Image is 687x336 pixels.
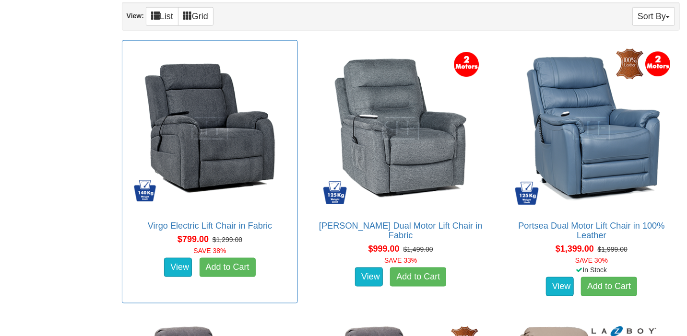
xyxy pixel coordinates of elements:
[355,267,383,287] a: View
[546,277,574,296] a: View
[178,7,213,26] a: Grid
[213,236,242,243] del: $1,299.00
[178,234,209,244] span: $799.00
[403,245,433,253] del: $1,499.00
[148,221,272,231] a: Virgo Electric Lift Chair in Fabric
[598,245,628,253] del: $1,999.00
[581,277,637,296] a: Add to Cart
[384,256,417,264] font: SAVE 33%
[318,46,484,211] img: Bristow Dual Motor Lift Chair in Fabric
[319,221,483,240] a: [PERSON_NAME] Dual Motor Lift Chair in Fabric
[164,258,192,277] a: View
[146,7,178,26] a: List
[127,46,293,211] img: Virgo Electric Lift Chair in Fabric
[368,244,400,254] span: $999.00
[556,244,594,254] span: $1,399.00
[193,247,226,255] font: SAVE 38%
[575,256,608,264] font: SAVE 30%
[632,7,675,26] button: Sort By
[127,12,144,20] strong: View:
[518,221,664,240] a: Portsea Dual Motor Lift Chair in 100% Leather
[501,265,682,275] div: In Stock
[509,46,675,211] img: Portsea Dual Motor Lift Chair in 100% Leather
[200,258,256,277] a: Add to Cart
[390,267,446,287] a: Add to Cart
